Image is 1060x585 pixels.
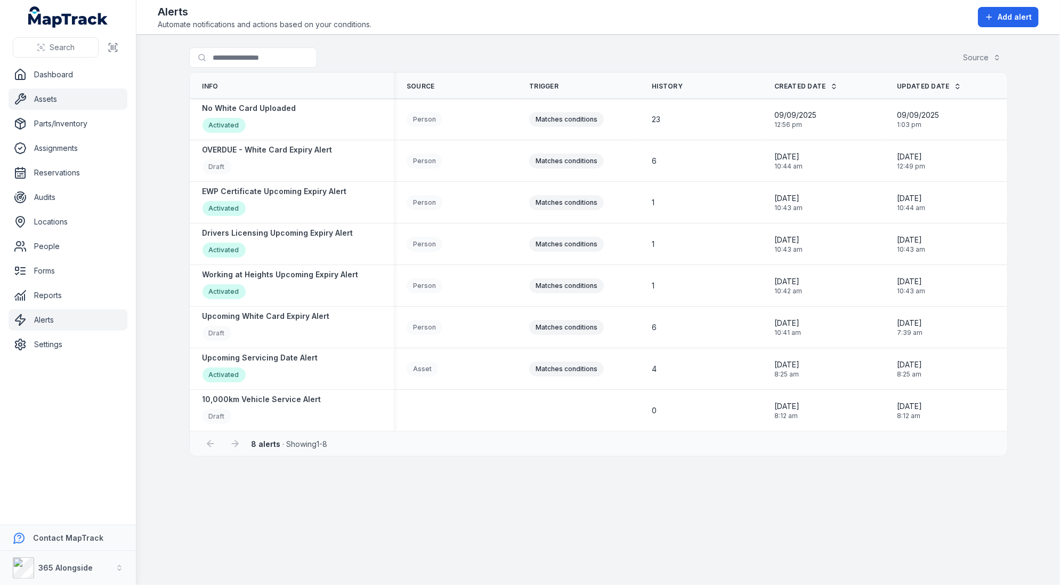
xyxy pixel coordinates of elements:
span: 8:25 am [774,370,799,379]
span: 09/09/2025 [774,110,816,121]
strong: 8 alerts [252,439,281,448]
a: OVERDUE - White Card Expiry AlertDraft [203,145,333,177]
span: [DATE] [774,401,799,412]
time: 09/09/2025, 1:03:15 pm [897,110,939,129]
span: Trigger [529,82,559,91]
a: Reports [9,285,127,306]
span: 12:49 pm [897,162,925,171]
time: 04/09/2025, 10:44:27 am [774,151,803,171]
a: Settings [9,334,127,355]
div: Matches conditions [529,362,604,376]
a: Alerts [9,309,127,331]
span: [DATE] [897,318,923,328]
span: Automate notifications and actions based on your conditions. [158,19,371,30]
button: Search [13,37,99,58]
span: Add alert [998,12,1032,22]
span: Updated Date [897,82,950,91]
span: 09/09/2025 [897,110,939,121]
div: Draft [203,409,231,424]
span: 4 [652,364,657,374]
strong: No White Card Uploaded [203,103,296,114]
a: MapTrack [28,6,108,28]
span: 10:42 am [774,287,802,295]
div: Person [407,112,442,127]
span: 1 [652,197,654,208]
a: Drivers Licensing Upcoming Expiry AlertActivated [203,228,353,260]
a: Audits [9,187,127,208]
span: Source [407,82,435,91]
strong: Upcoming Servicing Date Alert [203,352,318,363]
span: 1 [652,281,654,291]
span: 10:43 am [774,245,803,254]
a: Upcoming White Card Expiry AlertDraft [203,311,330,343]
time: 09/09/2025, 12:56:17 pm [774,110,816,129]
a: EWP Certificate Upcoming Expiry AlertActivated [203,186,347,219]
span: 6 [652,322,657,333]
span: 10:43 am [897,287,925,295]
time: 29/08/2025, 8:12:20 am [774,401,799,420]
div: Matches conditions [529,112,604,127]
span: 10:43 am [897,245,925,254]
span: History [652,82,683,91]
a: Updated Date [897,82,961,91]
span: 10:44 am [897,204,925,212]
strong: EWP Certificate Upcoming Expiry Alert [203,186,347,197]
strong: 10,000km Vehicle Service Alert [203,394,321,405]
div: Person [407,154,442,169]
span: [DATE] [774,359,799,370]
a: 10,000km Vehicle Service AlertDraft [203,394,321,427]
time: 30/09/2025, 12:49:02 pm [897,151,925,171]
button: Add alert [978,7,1039,27]
time: 04/09/2025, 10:43:26 am [774,235,803,254]
span: 1:03 pm [897,121,939,129]
time: 04/09/2025, 10:43:50 am [774,193,803,212]
span: · Showing 1 - 8 [252,439,328,448]
time: 29/08/2025, 8:12:20 am [897,401,922,420]
span: [DATE] [774,151,803,162]
div: Activated [203,284,246,299]
a: Assets [9,89,127,110]
span: [DATE] [897,151,925,162]
div: Matches conditions [529,195,604,210]
span: 10:41 am [774,328,801,337]
strong: OVERDUE - White Card Expiry Alert [203,145,333,155]
span: 10:43 am [774,204,803,212]
span: 6 [652,156,657,166]
time: 29/08/2025, 8:25:55 am [897,359,922,379]
span: 8:12 am [897,412,922,420]
span: 8:25 am [897,370,922,379]
a: Dashboard [9,64,127,85]
strong: Contact MapTrack [33,533,103,542]
div: Asset [407,362,438,376]
a: No White Card UploadedActivated [203,103,296,135]
time: 18/09/2025, 7:39:42 am [897,318,923,337]
a: Forms [9,260,127,282]
div: Draft [203,326,231,341]
span: 0 [652,405,657,416]
div: Person [407,278,442,293]
div: Activated [203,367,246,382]
div: Draft [203,159,231,174]
div: Matches conditions [529,154,604,169]
span: Info [203,82,219,91]
time: 04/09/2025, 10:42:52 am [774,276,802,295]
a: People [9,236,127,257]
span: [DATE] [774,276,802,287]
a: Upcoming Servicing Date AlertActivated [203,352,318,385]
strong: Drivers Licensing Upcoming Expiry Alert [203,228,353,238]
a: Reservations [9,162,127,183]
div: Activated [203,118,246,133]
span: 23 [652,114,660,125]
span: [DATE] [774,235,803,245]
strong: Upcoming White Card Expiry Alert [203,311,330,322]
span: [DATE] [897,401,922,412]
div: Activated [203,243,246,258]
time: 04/09/2025, 10:43:20 am [897,276,925,295]
span: [DATE] [897,193,925,204]
span: 12:56 pm [774,121,816,129]
a: Created Date [774,82,838,91]
div: Activated [203,201,246,216]
div: Person [407,237,442,252]
div: Matches conditions [529,320,604,335]
span: Created Date [774,82,826,91]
